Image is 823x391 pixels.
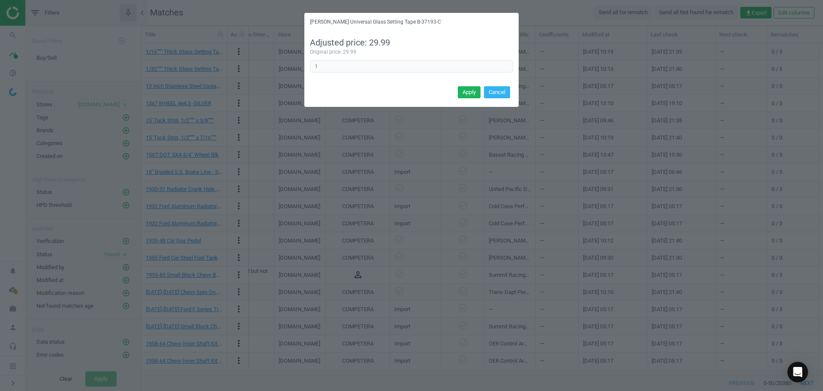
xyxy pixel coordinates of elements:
h5: [PERSON_NAME] Universal Glass Setting Tape B-37193-C [310,18,441,26]
div: Original price: 29.99 [310,48,513,56]
input: Enter correct coefficient [310,60,513,73]
div: Adjusted price: 29.99 [310,37,513,49]
button: Cancel [484,86,510,98]
button: Apply [458,86,481,98]
div: Open Intercom Messenger [787,362,808,382]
